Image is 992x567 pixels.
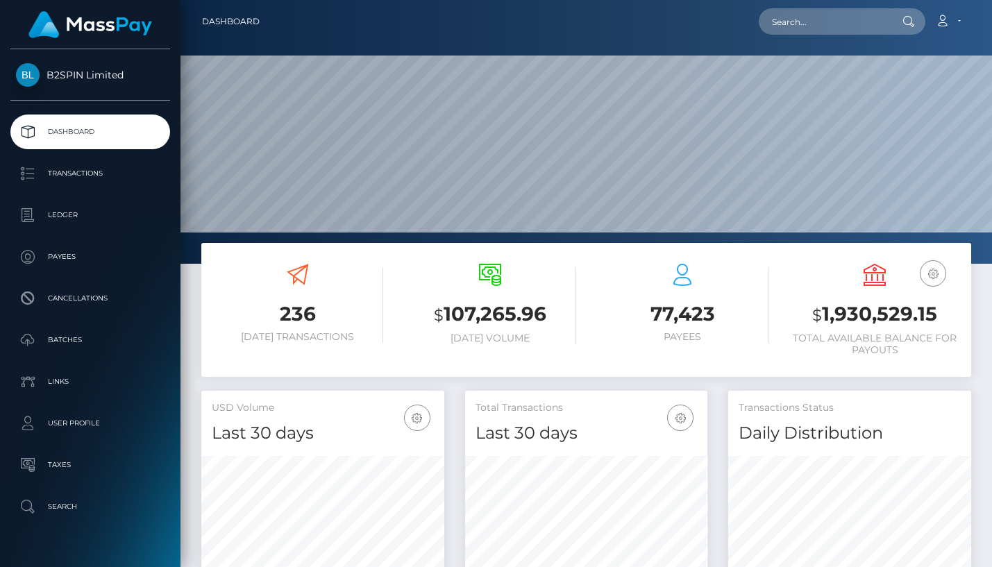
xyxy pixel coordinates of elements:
[759,8,889,35] input: Search...
[597,331,768,343] h6: Payees
[212,331,383,343] h6: [DATE] Transactions
[16,330,165,350] p: Batches
[10,323,170,357] a: Batches
[16,205,165,226] p: Ledger
[10,281,170,316] a: Cancellations
[212,401,434,415] h5: USD Volume
[10,406,170,441] a: User Profile
[10,364,170,399] a: Links
[404,332,575,344] h6: [DATE] Volume
[16,121,165,142] p: Dashboard
[812,305,822,325] small: $
[789,332,961,356] h6: Total Available Balance for Payouts
[476,401,698,415] h5: Total Transactions
[10,448,170,482] a: Taxes
[202,7,260,36] a: Dashboard
[16,246,165,267] p: Payees
[16,163,165,184] p: Transactions
[597,301,768,328] h3: 77,423
[16,288,165,309] p: Cancellations
[10,156,170,191] a: Transactions
[404,301,575,329] h3: 107,265.96
[16,63,40,87] img: B2SPIN Limited
[16,455,165,475] p: Taxes
[10,115,170,149] a: Dashboard
[10,489,170,524] a: Search
[739,421,961,446] h4: Daily Distribution
[789,301,961,329] h3: 1,930,529.15
[10,198,170,232] a: Ledger
[16,496,165,517] p: Search
[16,413,165,434] p: User Profile
[10,239,170,274] a: Payees
[28,11,152,38] img: MassPay Logo
[434,305,444,325] small: $
[212,301,383,328] h3: 236
[739,401,961,415] h5: Transactions Status
[16,371,165,392] p: Links
[476,421,698,446] h4: Last 30 days
[212,421,434,446] h4: Last 30 days
[10,69,170,81] span: B2SPIN Limited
